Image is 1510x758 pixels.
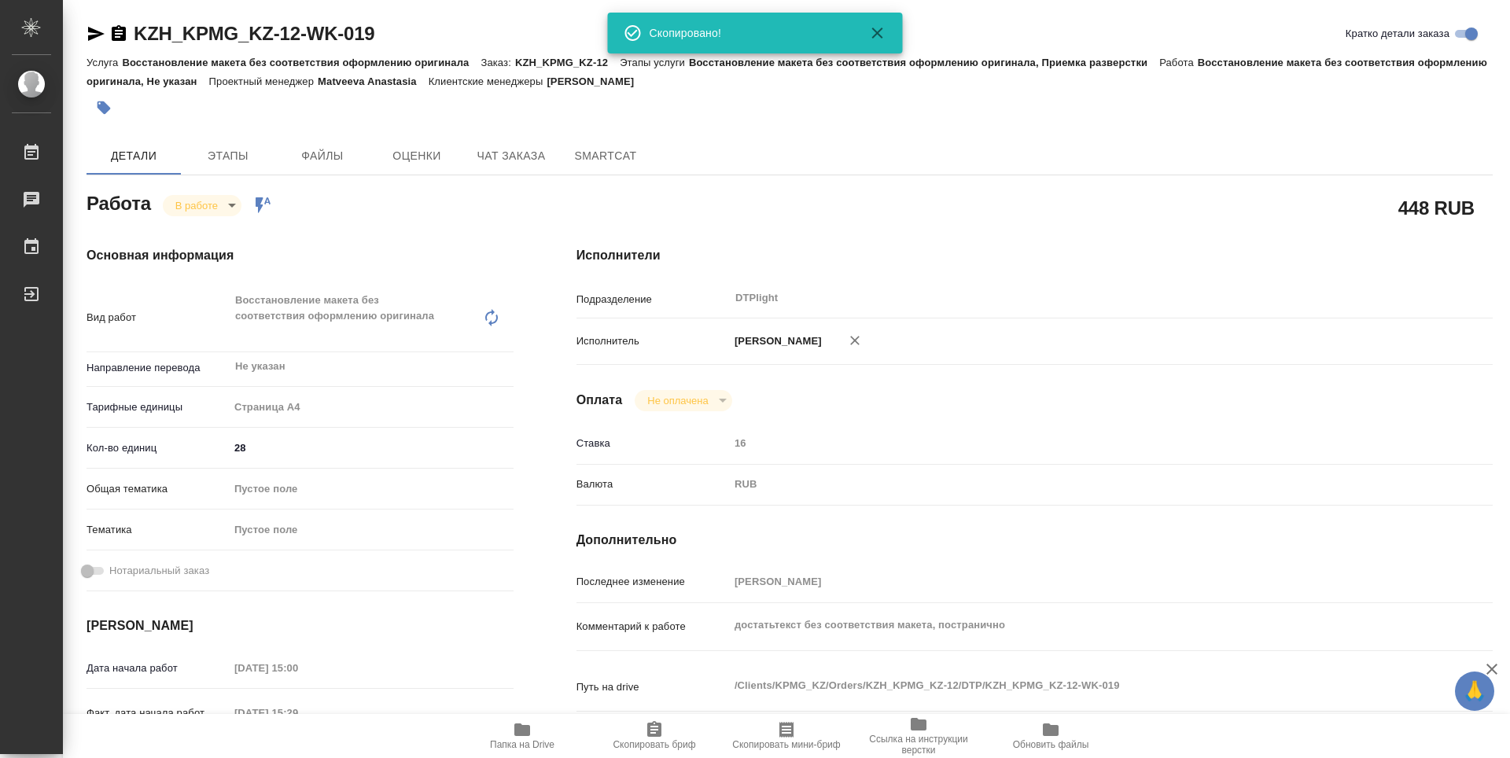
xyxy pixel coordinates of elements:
[729,612,1416,638] textarea: достатьтекст без соответствия макета, постранично
[576,574,729,590] p: Последнее изменение
[576,436,729,451] p: Ставка
[729,333,822,349] p: [PERSON_NAME]
[576,619,729,635] p: Комментарий к работе
[87,616,514,635] h4: [PERSON_NAME]
[568,146,643,166] span: SmartCat
[1346,26,1449,42] span: Кратко детали заказа
[134,23,375,44] a: KZH_KPMG_KZ-12-WK-019
[87,24,105,43] button: Скопировать ссылку для ЯМессенджера
[229,476,514,502] div: Пустое поле
[588,714,720,758] button: Скопировать бриф
[576,246,1493,265] h4: Исполнители
[87,57,122,68] p: Услуга
[87,90,121,125] button: Добавить тэг
[122,57,481,68] p: Восстановление макета без соответствия оформлению оригинала
[209,75,318,87] p: Проектный менеджер
[862,734,975,756] span: Ссылка на инструкции верстки
[576,679,729,695] p: Путь на drive
[229,394,514,421] div: Страница А4
[732,739,840,750] span: Скопировать мини-бриф
[576,333,729,349] p: Исполнитель
[490,739,554,750] span: Папка на Drive
[163,195,241,216] div: В работе
[456,714,588,758] button: Папка на Drive
[96,146,171,166] span: Детали
[109,563,209,579] span: Нотариальный заказ
[729,672,1416,699] textarea: /Clients/KPMG_KZ/Orders/KZH_KPMG_KZ-12/DTP/KZH_KPMG_KZ-12-WK-019
[285,146,360,166] span: Файлы
[171,199,223,212] button: В работе
[87,246,514,265] h4: Основная информация
[481,57,514,68] p: Заказ:
[87,705,229,721] p: Факт. дата начала работ
[576,477,729,492] p: Валюта
[650,25,846,41] div: Скопировано!
[87,188,151,216] h2: Работа
[515,57,620,68] p: KZH_KPMG_KZ-12
[87,360,229,376] p: Направление перевода
[643,394,713,407] button: Не оплачена
[1455,672,1494,711] button: 🙏
[1461,675,1488,708] span: 🙏
[576,292,729,307] p: Подразделение
[613,739,695,750] span: Скопировать бриф
[190,146,266,166] span: Этапы
[87,522,229,538] p: Тематика
[429,75,547,87] p: Клиентские менеджеры
[379,146,455,166] span: Оценки
[729,570,1416,593] input: Пустое поле
[229,657,366,679] input: Пустое поле
[234,481,495,497] div: Пустое поле
[729,471,1416,498] div: RUB
[87,481,229,497] p: Общая тематика
[87,310,229,326] p: Вид работ
[547,75,646,87] p: [PERSON_NAME]
[229,517,514,543] div: Пустое поле
[87,440,229,456] p: Кол-во единиц
[473,146,549,166] span: Чат заказа
[729,432,1416,454] input: Пустое поле
[853,714,985,758] button: Ссылка на инструкции верстки
[635,390,731,411] div: В работе
[1398,194,1475,221] h2: 448 RUB
[87,660,229,676] p: Дата начала работ
[620,57,689,68] p: Этапы услуги
[1013,739,1089,750] span: Обновить файлы
[234,522,495,538] div: Пустое поле
[109,24,128,43] button: Скопировать ссылку
[318,75,429,87] p: Matveeva Anastasia
[838,323,872,358] button: Удалить исполнителя
[1159,57,1198,68] p: Работа
[720,714,853,758] button: Скопировать мини-бриф
[87,399,229,415] p: Тарифные единицы
[576,531,1493,550] h4: Дополнительно
[229,701,366,724] input: Пустое поле
[689,57,1159,68] p: Восстановление макета без соответствия оформлению оригинала, Приемка разверстки
[859,24,897,42] button: Закрыть
[229,436,514,459] input: ✎ Введи что-нибудь
[985,714,1117,758] button: Обновить файлы
[576,391,623,410] h4: Оплата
